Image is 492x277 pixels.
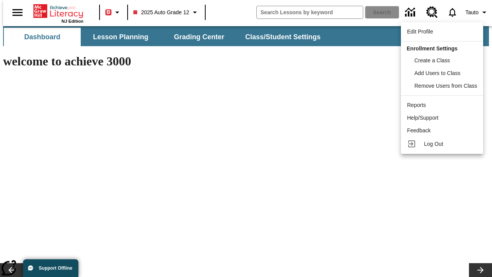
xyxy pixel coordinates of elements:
[414,57,450,63] span: Create a Class
[407,102,426,108] span: Reports
[414,83,477,89] span: Remove Users from Class
[407,115,439,121] span: Help/Support
[424,141,443,147] span: Log Out
[414,70,460,76] span: Add Users to Class
[407,127,430,133] span: Feedback
[407,28,433,35] span: Edit Profile
[407,45,457,52] span: Enrollment Settings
